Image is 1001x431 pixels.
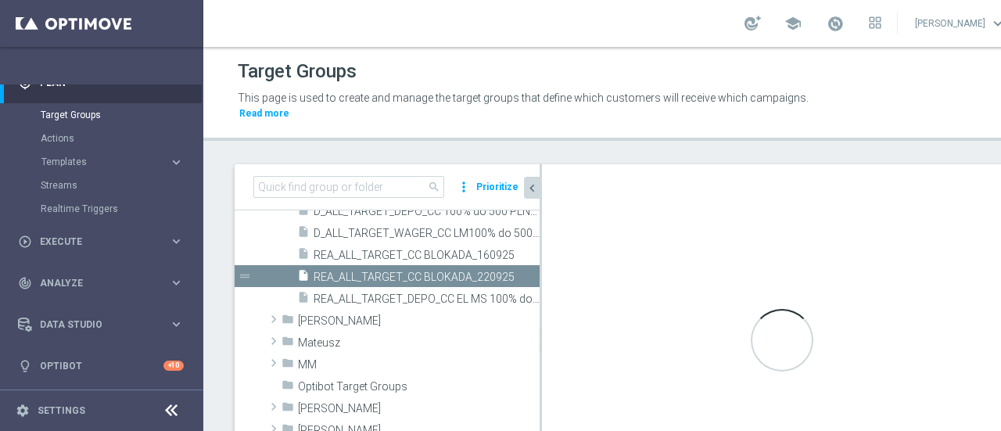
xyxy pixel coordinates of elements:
[524,177,540,199] button: chevron_left
[18,345,184,386] div: Optibot
[428,181,440,193] span: search
[41,150,202,174] div: Templates
[314,205,540,218] span: D_ALL_TARGET_DEPO_CC 100% do 500 PLN_110825
[18,235,32,249] i: play_circle_outline
[169,155,184,170] i: keyboard_arrow_right
[41,197,202,221] div: Realtime Triggers
[298,336,540,350] span: Mateusz
[40,237,169,246] span: Execute
[456,176,472,198] i: more_vert
[18,276,32,290] i: track_changes
[41,157,153,167] span: Templates
[40,320,169,329] span: Data Studio
[238,105,291,122] button: Read more
[17,318,185,331] button: Data Studio keyboard_arrow_right
[17,77,185,89] button: gps_fixed Plan keyboard_arrow_right
[18,276,169,290] div: Analyze
[41,127,202,150] div: Actions
[474,177,521,198] button: Prioritize
[297,203,310,221] i: insert_drive_file
[253,176,444,198] input: Quick find group or folder
[163,361,184,371] div: +10
[41,203,163,215] a: Realtime Triggers
[282,379,294,397] i: folder
[238,60,357,83] h1: Target Groups
[16,404,30,418] i: settings
[297,291,310,309] i: insert_drive_file
[40,345,163,386] a: Optibot
[298,358,540,372] span: MM
[18,235,169,249] div: Execute
[38,406,85,415] a: Settings
[17,235,185,248] button: play_circle_outline Execute keyboard_arrow_right
[238,92,809,104] span: This page is used to create and manage the target groups that define which customers will receive...
[282,313,294,331] i: folder
[314,249,540,262] span: REA_ALL_TARGET_CC BLOKADA_160925
[784,15,802,32] span: school
[169,234,184,249] i: keyboard_arrow_right
[41,156,185,168] button: Templates keyboard_arrow_right
[41,174,202,197] div: Streams
[41,179,163,192] a: Streams
[298,380,540,393] span: Optibot Target Groups
[18,359,32,373] i: lightbulb
[41,103,202,127] div: Target Groups
[297,225,310,243] i: insert_drive_file
[169,275,184,290] i: keyboard_arrow_right
[525,181,540,196] i: chevron_left
[41,132,163,145] a: Actions
[282,357,294,375] i: folder
[298,314,540,328] span: Maryna Sh.
[314,271,540,284] span: REA_ALL_TARGET_CC BLOKADA_220925
[297,269,310,287] i: insert_drive_file
[314,227,540,240] span: D_ALL_TARGET_WAGER_CC LM100% do 500 PLN_180925
[314,293,540,306] span: REA_ALL_TARGET_DEPO_CC EL MS 100% do 300 PLN_080925
[298,402,540,415] span: Patryk P.
[282,335,294,353] i: folder
[17,277,185,289] button: track_changes Analyze keyboard_arrow_right
[282,400,294,418] i: folder
[40,278,169,288] span: Analyze
[17,360,185,372] button: lightbulb Optibot +10
[18,318,169,332] div: Data Studio
[41,157,169,167] div: Templates
[169,317,184,332] i: keyboard_arrow_right
[41,109,163,121] a: Target Groups
[297,247,310,265] i: insert_drive_file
